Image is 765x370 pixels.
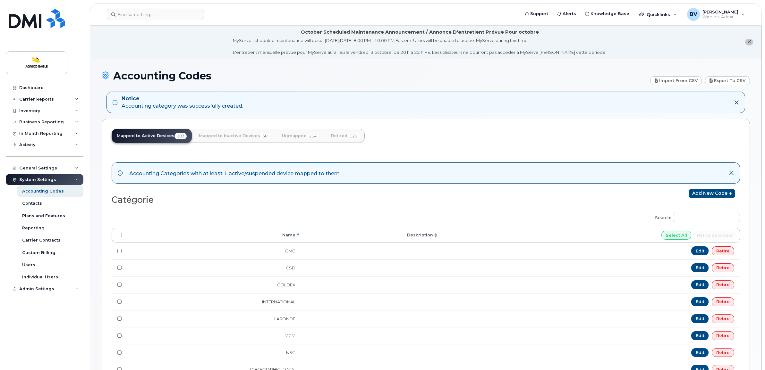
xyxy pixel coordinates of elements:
[650,76,702,85] a: Import from CSV
[661,231,692,240] input: Select All
[128,243,301,259] td: CMC
[128,293,301,310] td: INTERNATIONAL
[712,314,734,323] a: Retire
[712,348,734,357] a: Retire
[691,348,709,357] a: Edit
[326,129,365,143] a: Retired
[128,344,301,361] td: NSG
[112,129,192,143] a: Mapped to Active Devices
[691,263,709,272] a: Edit
[691,331,709,340] a: Edit
[347,133,360,139] span: 122
[128,327,301,344] td: MCM
[651,208,740,226] label: Search:
[705,76,750,85] a: Export to CSV
[174,133,187,139] span: 203
[712,331,734,340] a: Retire
[102,70,647,81] h1: Accounting Codes
[277,129,324,143] a: Unmapped
[673,212,740,223] input: Search:
[745,39,753,45] button: close notification
[233,37,607,55] div: MyServe scheduled maintenance will occur [DATE][DATE] 8:00 PM - 10:00 PM Eastern. Users will be u...
[712,263,734,272] a: Retire
[128,228,301,243] th: Name: activate to sort column descending
[691,246,709,255] a: Edit
[194,129,275,143] a: Mapped to Inactive Devices
[712,297,734,306] a: Retire
[128,259,301,276] td: CSD
[307,133,319,139] span: 214
[691,280,709,289] a: Edit
[691,297,709,306] a: Edit
[128,310,301,327] td: LARONDE
[712,280,734,289] a: Retire
[689,189,735,198] a: Add new code
[691,314,709,323] a: Edit
[301,228,439,243] th: Description: activate to sort column ascending
[112,195,421,205] h2: Catégorie
[122,95,243,103] strong: Notice
[122,95,243,110] div: Accounting category was successfully created.
[129,169,340,177] div: Accounting Categories with at least 1 active/suspended device mapped to them
[260,133,270,139] span: 30
[128,276,301,293] td: GOLDEX
[301,29,539,36] div: October Scheduled Maintenance Announcement / Annonce D'entretient Prévue Pour octobre
[712,246,734,255] a: Retire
